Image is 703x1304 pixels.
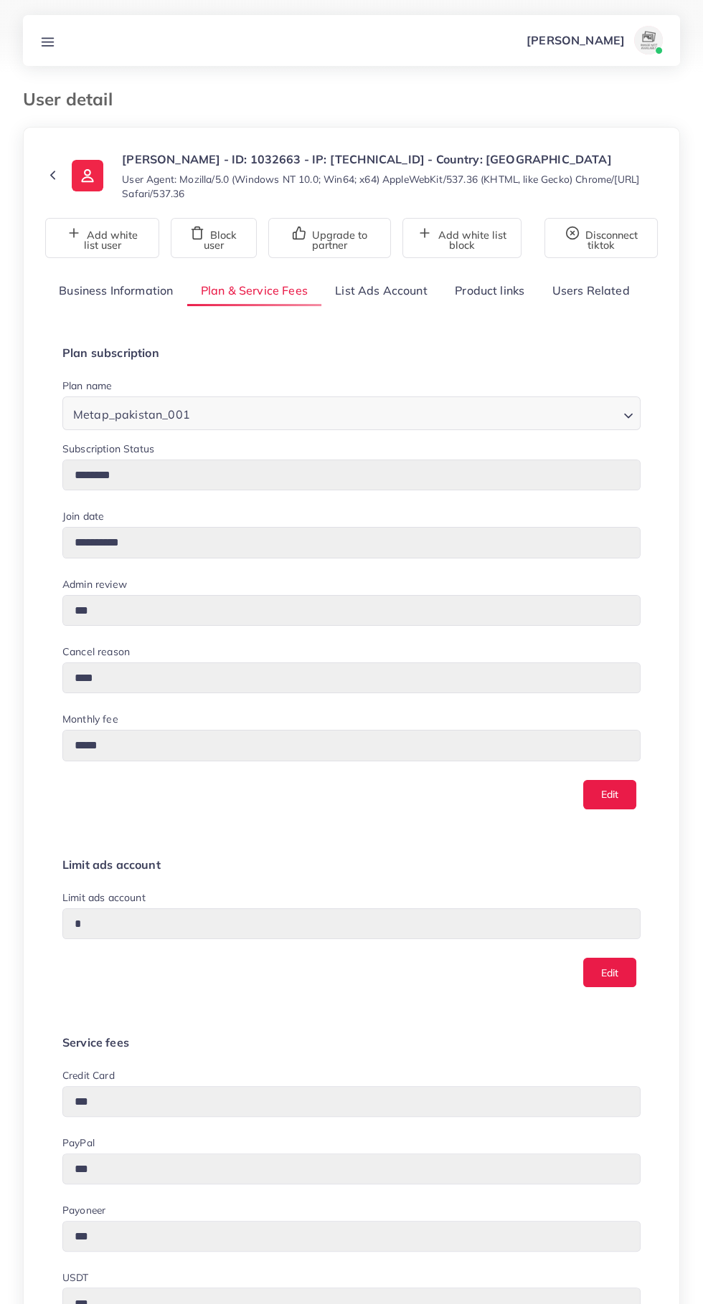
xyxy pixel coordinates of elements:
button: Block user [171,218,257,258]
h4: Limit ads account [62,858,641,872]
label: PayPal [62,1136,95,1150]
p: [PERSON_NAME] [527,32,625,49]
h4: Plan subscription [62,346,641,360]
label: Admin review [62,577,127,591]
p: [PERSON_NAME] - ID: 1032663 - IP: [TECHNICAL_ID] - Country: [GEOGRAPHIC_DATA] [122,151,658,168]
button: Disconnect tiktok [544,218,658,258]
button: Edit [583,958,636,987]
label: USDT [62,1270,89,1285]
label: Limit ads account [62,890,146,905]
label: Monthly fee [62,712,118,726]
span: Metap_pakistan_001 [70,404,193,425]
a: Plan & Service Fees [187,275,321,306]
a: List Ads Account [321,275,441,306]
input: Search for option [194,401,618,425]
small: User Agent: Mozilla/5.0 (Windows NT 10.0; Win64; x64) AppleWebKit/537.36 (KHTML, like Gecko) Chro... [122,172,658,201]
label: Subscription Status [62,442,154,456]
a: [PERSON_NAME]avatar [519,26,669,54]
img: avatar [634,26,663,54]
img: ic-user-info.36bf1079.svg [72,160,103,191]
label: Credit card [62,1068,115,1082]
h3: User detail [23,89,124,110]
label: Join date [62,509,104,523]
h4: Service fees [62,1036,641,1050]
button: Add white list user [45,218,159,258]
label: Payoneer [62,1203,105,1217]
a: Business Information [45,275,187,306]
label: Plan name [62,379,112,393]
div: Search for option [62,396,641,430]
a: Product links [441,275,538,306]
button: Add white list block [402,218,522,258]
a: Users Related [538,275,643,306]
button: Upgrade to partner [268,218,391,258]
label: Cancel reason [62,644,130,659]
button: Edit [583,780,636,809]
